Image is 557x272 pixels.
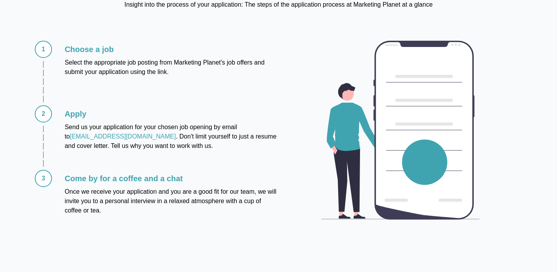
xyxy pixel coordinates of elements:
font: Apply [64,110,86,118]
a: [EMAIL_ADDRESS][DOMAIN_NAME] [70,133,176,140]
img: Illustration of an application process [321,41,480,220]
font: Select the appropriate job posting from Marketing Planet's job offers and submit your application... [64,59,265,75]
font: 2 [42,110,45,117]
font: Come by for a coffee and a chat [64,174,183,183]
font: Send us your application for your chosen job opening by email to [64,124,237,140]
font: 1 [42,46,45,52]
font: Insight into the process of your application: The steps of the application process at Marketing P... [124,1,433,8]
font: Choose a job [64,45,114,54]
font: 3 [42,175,45,182]
font: Once we receive your application and you are a good fit for our team, we will invite you to a per... [64,188,276,214]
